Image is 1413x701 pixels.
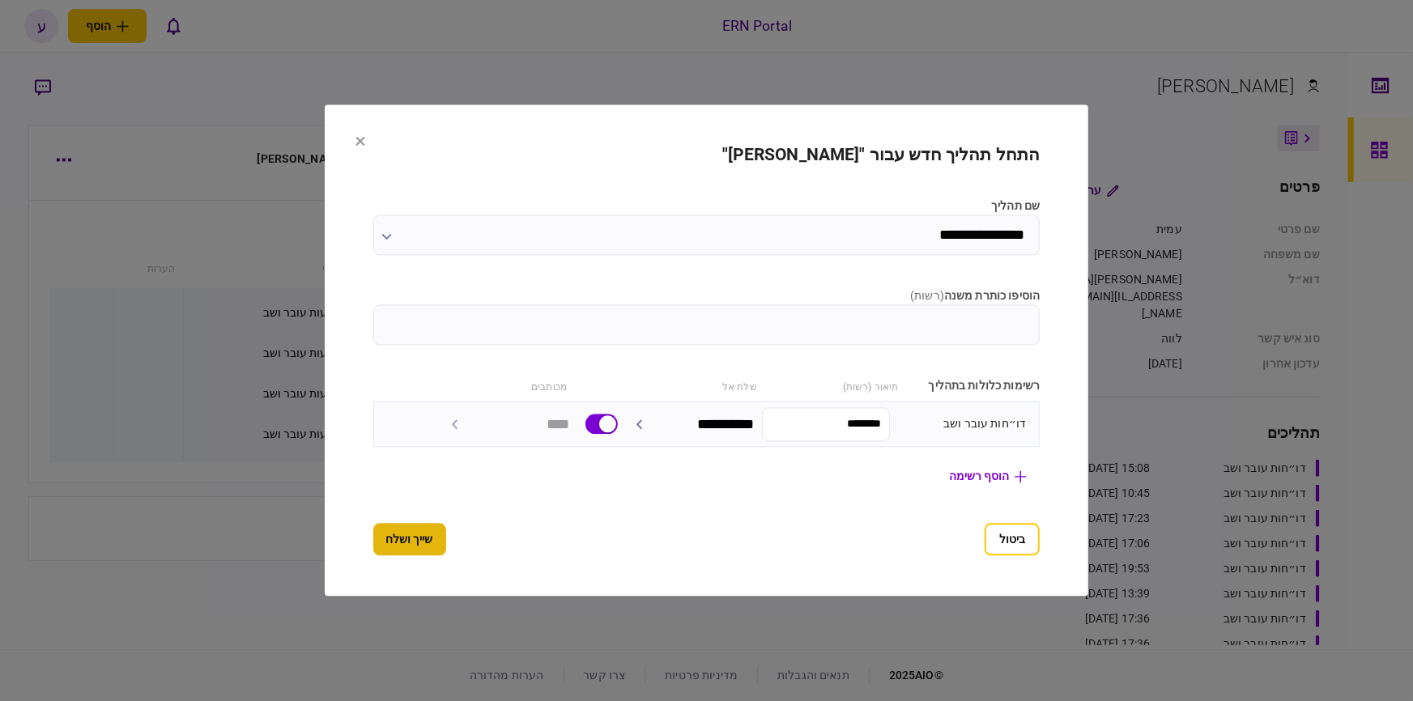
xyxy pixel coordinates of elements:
[373,146,1041,166] h2: התחל תהליך חדש עבור "[PERSON_NAME]"
[907,378,1041,395] div: רשימות כלולות בתהליך
[373,524,446,556] button: שייך ושלח
[765,378,899,395] div: תיאור (רשות)
[985,524,1040,556] button: ביטול
[373,198,1041,215] label: שם תהליך
[624,378,757,395] div: שלח אל
[373,288,1041,305] label: הוסיפו כותרת משנה
[433,378,567,395] div: מכותבים
[910,290,944,303] span: ( רשות )
[898,416,1026,433] div: דו״חות עובר ושב
[373,215,1041,256] input: שם תהליך
[373,305,1041,346] input: הוסיפו כותרת משנה
[936,462,1040,491] button: הוסף רשימה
